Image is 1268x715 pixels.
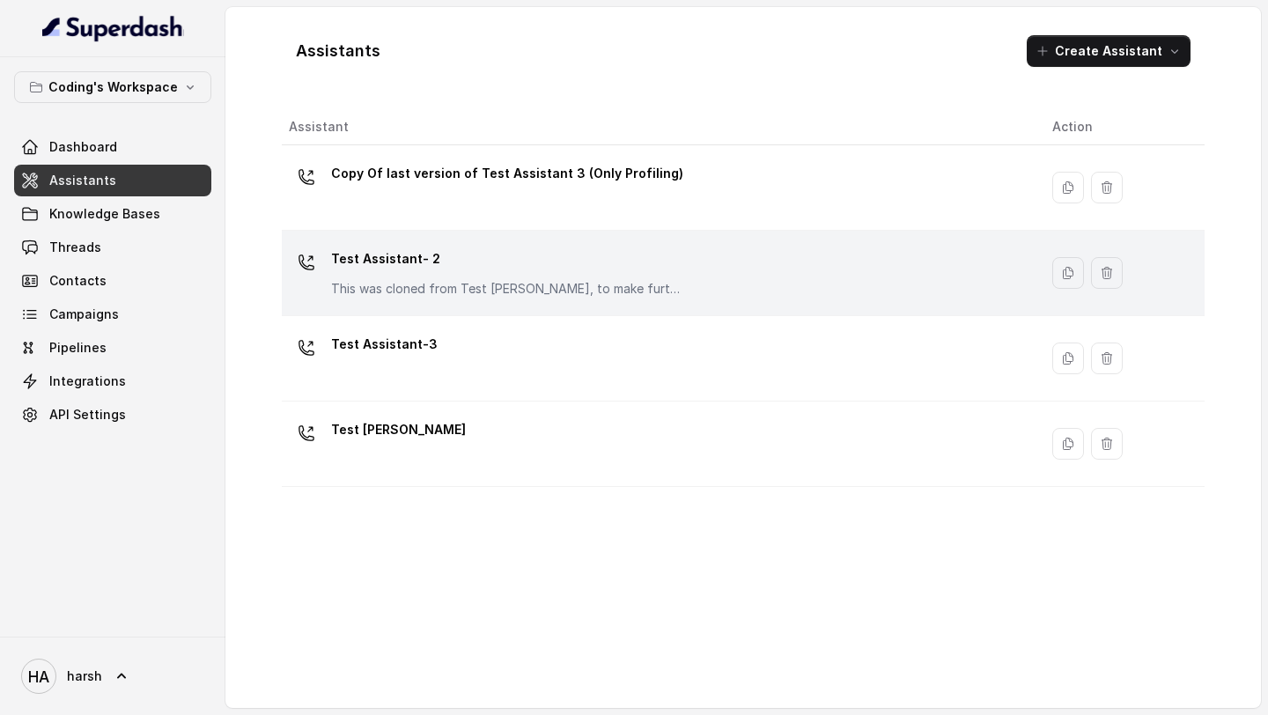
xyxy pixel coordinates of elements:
[49,272,107,290] span: Contacts
[14,71,211,103] button: Coding's Workspace
[28,667,49,686] text: HA
[14,232,211,263] a: Threads
[331,280,683,298] p: This was cloned from Test [PERSON_NAME], to make further changes as discussed with the Superdash ...
[331,330,438,358] p: Test Assistant-3
[14,165,211,196] a: Assistants
[42,14,184,42] img: light.svg
[282,109,1038,145] th: Assistant
[14,399,211,431] a: API Settings
[49,306,119,323] span: Campaigns
[49,339,107,357] span: Pipelines
[14,365,211,397] a: Integrations
[14,299,211,330] a: Campaigns
[49,239,101,256] span: Threads
[14,131,211,163] a: Dashboard
[49,172,116,189] span: Assistants
[1027,35,1191,67] button: Create Assistant
[14,652,211,701] a: harsh
[14,332,211,364] a: Pipelines
[331,416,466,444] p: Test [PERSON_NAME]
[67,667,102,685] span: harsh
[296,37,380,65] h1: Assistants
[14,265,211,297] a: Contacts
[331,245,683,273] p: Test Assistant- 2
[48,77,178,98] p: Coding's Workspace
[49,138,117,156] span: Dashboard
[331,159,683,188] p: Copy Of last version of Test Assistant 3 (Only Profiling)
[1038,109,1205,145] th: Action
[49,205,160,223] span: Knowledge Bases
[49,372,126,390] span: Integrations
[49,406,126,424] span: API Settings
[14,198,211,230] a: Knowledge Bases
